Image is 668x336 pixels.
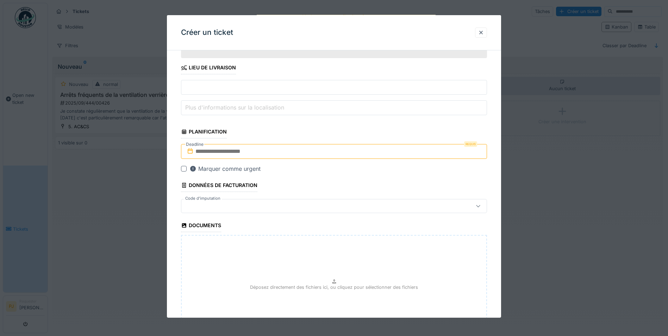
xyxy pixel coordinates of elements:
div: Marquer comme urgent [189,164,261,173]
div: Lieu de livraison [181,62,236,74]
label: Plus d'informations sur la localisation [184,103,286,112]
div: Aucun équipement sélectionné [305,44,372,51]
h3: Créer un ticket [181,28,233,37]
div: Documents [181,220,221,232]
label: Code d'imputation [184,195,222,201]
p: Déposez directement des fichiers ici, ou cliquez pour sélectionner des fichiers [250,284,418,291]
label: Deadline [185,141,204,148]
div: Planification [181,126,227,138]
div: Données de facturation [181,180,257,192]
div: Requis [464,141,477,147]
